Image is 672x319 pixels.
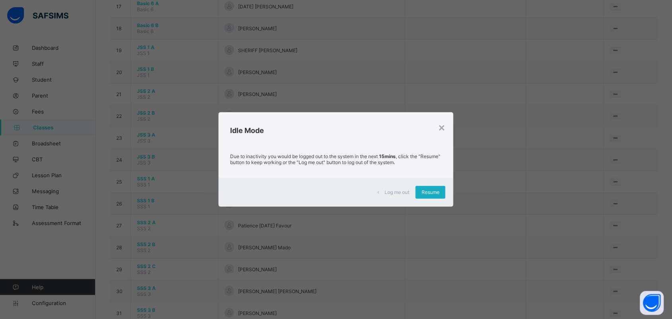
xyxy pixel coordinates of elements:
p: Due to inactivity you would be logged out to the system in the next , click the "Resume" button t... [231,153,442,165]
strong: 15mins [379,153,396,159]
div: × [438,120,445,134]
button: Open asap [640,291,664,315]
span: Log me out [385,189,409,195]
span: Resume [422,189,440,195]
h2: Idle Mode [231,126,442,135]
